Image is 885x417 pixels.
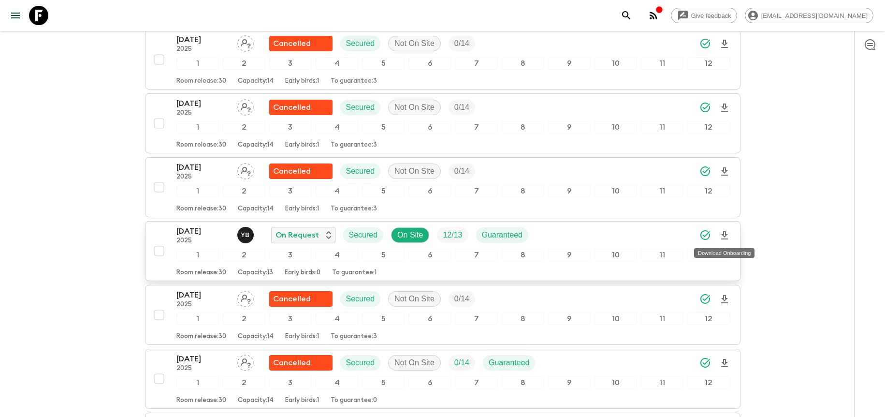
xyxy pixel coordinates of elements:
div: 11 [641,249,683,261]
div: 4 [316,376,358,389]
div: 1 [176,249,219,261]
p: Early birds: 1 [285,397,319,404]
div: Not On Site [388,291,441,307]
div: Secured [340,355,381,371]
p: 0 / 14 [454,165,469,177]
div: 1 [176,121,219,134]
p: Cancelled [273,293,311,305]
div: 6 [408,376,451,389]
div: 6 [408,185,451,197]
p: 0 / 14 [454,293,469,305]
div: 11 [641,313,683,325]
div: 4 [316,57,358,70]
div: 7 [455,121,498,134]
p: To guarantee: 1 [332,269,377,277]
span: [EMAIL_ADDRESS][DOMAIN_NAME] [756,12,873,19]
p: Secured [346,38,375,49]
button: [DATE]2025Assign pack leaderFlash Pack cancellationSecuredNot On SiteTrip FillGuaranteed123456789... [145,349,740,409]
p: 2025 [176,173,230,181]
p: 12 / 13 [443,229,462,241]
div: Trip Fill [449,355,475,371]
p: Secured [349,229,378,241]
div: 1 [176,185,219,197]
div: Secured [340,291,381,307]
div: Secured [340,100,381,115]
div: 9 [548,57,591,70]
p: 2025 [176,301,230,309]
button: [DATE]2025Assign pack leaderFlash Pack cancellationSecuredNot On SiteTrip Fill123456789101112Room... [145,157,740,217]
div: 3 [269,121,312,134]
button: menu [6,6,25,25]
p: [DATE] [176,162,230,173]
p: 2025 [176,109,230,117]
div: 2 [223,185,265,197]
p: [DATE] [176,225,230,237]
div: Download Onboarding [694,248,754,258]
div: 11 [641,57,683,70]
p: Room release: 30 [176,141,226,149]
div: 9 [548,376,591,389]
svg: Synced Successfully [699,38,711,49]
div: 11 [641,376,683,389]
div: 12 [687,313,730,325]
div: 12 [687,376,730,389]
div: 2 [223,313,265,325]
svg: Download Onboarding [719,357,730,369]
div: 1 [176,376,219,389]
div: 12 [687,121,730,134]
div: 10 [595,57,637,70]
div: 3 [269,57,312,70]
p: Guaranteed [489,357,530,369]
div: 3 [269,376,312,389]
p: Cancelled [273,357,311,369]
button: [DATE]2025Assign pack leaderFlash Pack cancellationSecuredNot On SiteTrip Fill123456789101112Room... [145,93,740,153]
div: [EMAIL_ADDRESS][DOMAIN_NAME] [745,8,873,23]
div: 12 [687,249,730,261]
p: 0 / 14 [454,102,469,113]
p: On Request [276,229,319,241]
p: To guarantee: 3 [331,333,377,341]
div: 6 [408,313,451,325]
div: 4 [316,313,358,325]
div: Not On Site [388,355,441,371]
span: Yogi Bear (Indra Prayogi) [237,230,256,238]
p: Capacity: 14 [238,205,274,213]
div: 5 [362,121,405,134]
svg: Synced Successfully [699,293,711,305]
p: Room release: 30 [176,77,226,85]
div: 7 [455,376,498,389]
div: 10 [595,376,637,389]
div: 12 [687,57,730,70]
svg: Download Onboarding [719,294,730,305]
span: Assign pack leader [237,294,254,301]
span: Assign pack leader [237,102,254,110]
div: 2 [223,376,265,389]
p: Capacity: 14 [238,333,274,341]
p: Early birds: 1 [285,333,319,341]
span: Give feedback [686,12,737,19]
div: 5 [362,57,405,70]
span: Assign pack leader [237,357,254,365]
div: 4 [316,249,358,261]
div: 8 [502,376,544,389]
p: Early birds: 0 [285,269,320,277]
div: 10 [595,185,637,197]
div: 3 [269,313,312,325]
div: Flash Pack cancellation [269,100,333,115]
svg: Synced Successfully [699,165,711,177]
svg: Download Onboarding [719,102,730,114]
p: Capacity: 14 [238,77,274,85]
button: YB [237,227,256,243]
span: Assign pack leader [237,38,254,46]
p: 2025 [176,237,230,245]
div: 6 [408,249,451,261]
p: Cancelled [273,165,311,177]
svg: Synced Successfully [699,357,711,369]
svg: Download Onboarding [719,38,730,50]
div: 10 [595,313,637,325]
div: 5 [362,185,405,197]
div: 5 [362,249,405,261]
p: Secured [346,293,375,305]
div: Trip Fill [449,291,475,307]
div: Trip Fill [437,227,468,243]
